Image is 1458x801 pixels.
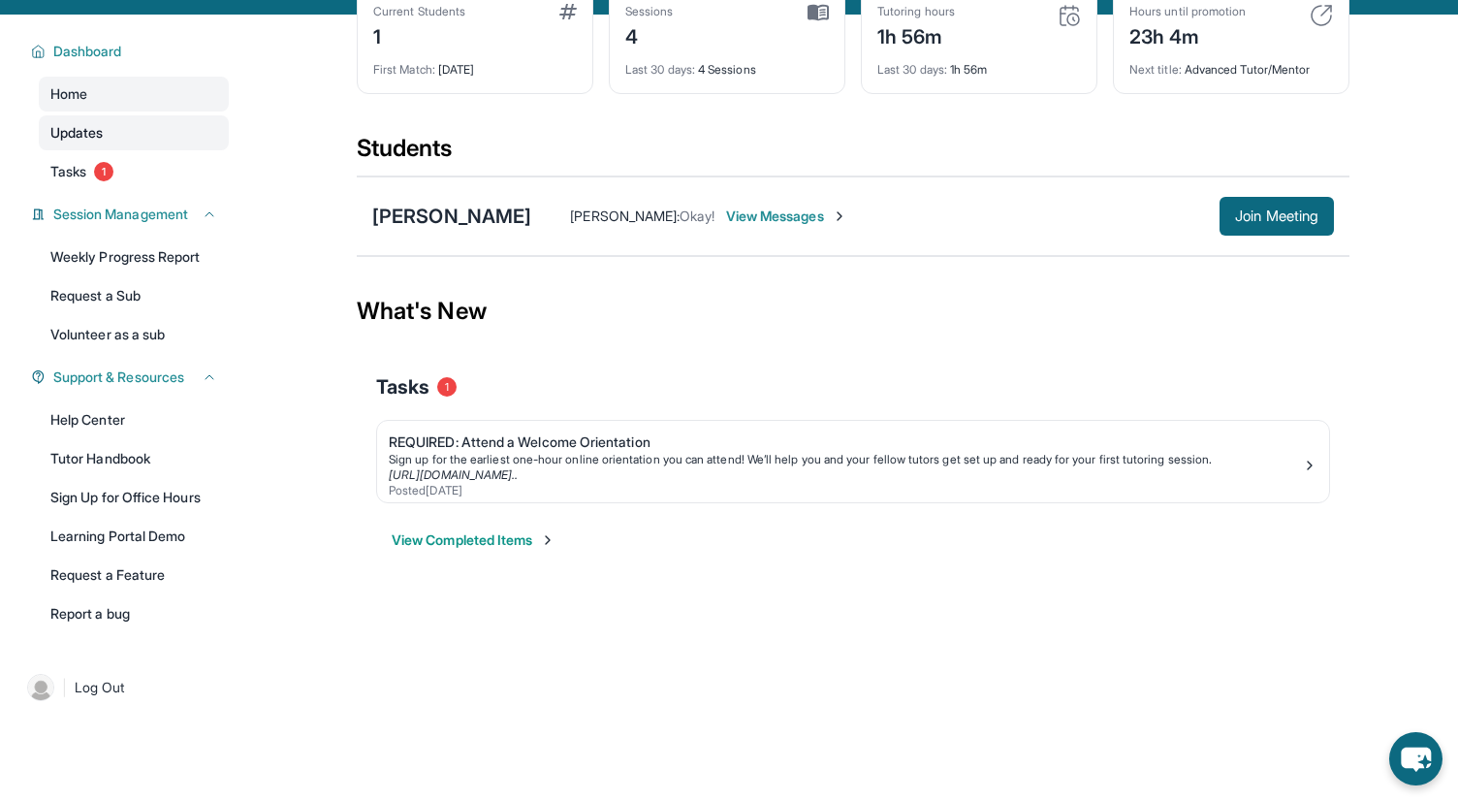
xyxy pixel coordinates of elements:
[570,208,680,224] span: [PERSON_NAME] :
[27,674,54,701] img: user-img
[389,467,518,482] a: [URL][DOMAIN_NAME]..
[46,205,217,224] button: Session Management
[39,317,229,352] a: Volunteer as a sub
[357,269,1349,354] div: What's New
[373,19,465,50] div: 1
[1058,4,1081,27] img: card
[62,676,67,699] span: |
[53,205,188,224] span: Session Management
[50,123,104,143] span: Updates
[39,240,229,274] a: Weekly Progress Report
[39,480,229,515] a: Sign Up for Office Hours
[376,373,429,400] span: Tasks
[1310,4,1333,27] img: card
[1220,197,1334,236] button: Join Meeting
[625,50,829,78] div: 4 Sessions
[357,133,1349,176] div: Students
[877,62,947,77] span: Last 30 days :
[372,203,531,230] div: [PERSON_NAME]
[1129,4,1246,19] div: Hours until promotion
[437,377,457,397] span: 1
[53,368,184,387] span: Support & Resources
[389,452,1302,467] div: Sign up for the earliest one-hour online orientation you can attend! We’ll help you and your fell...
[389,433,1302,452] div: REQUIRED: Attend a Welcome Orientation
[50,84,87,104] span: Home
[39,77,229,112] a: Home
[50,162,86,181] span: Tasks
[392,530,555,550] button: View Completed Items
[1235,210,1318,222] span: Join Meeting
[377,421,1329,502] a: REQUIRED: Attend a Welcome OrientationSign up for the earliest one-hour online orientation you ca...
[877,50,1081,78] div: 1h 56m
[19,666,229,709] a: |Log Out
[39,441,229,476] a: Tutor Handbook
[559,4,577,19] img: card
[39,596,229,631] a: Report a bug
[832,208,847,224] img: Chevron-Right
[373,50,577,78] div: [DATE]
[625,62,695,77] span: Last 30 days :
[1129,19,1246,50] div: 23h 4m
[39,519,229,554] a: Learning Portal Demo
[877,19,955,50] div: 1h 56m
[94,162,113,181] span: 1
[373,4,465,19] div: Current Students
[39,278,229,313] a: Request a Sub
[625,4,674,19] div: Sessions
[808,4,829,21] img: card
[39,154,229,189] a: Tasks1
[75,678,125,697] span: Log Out
[625,19,674,50] div: 4
[680,208,713,224] span: Okay!
[1389,732,1442,785] button: chat-button
[877,4,955,19] div: Tutoring hours
[1129,62,1182,77] span: Next title :
[39,558,229,593] a: Request a Feature
[46,42,217,61] button: Dashboard
[46,368,217,387] button: Support & Resources
[53,42,122,61] span: Dashboard
[373,62,435,77] span: First Match :
[39,115,229,150] a: Updates
[726,207,847,226] span: View Messages
[389,483,1302,498] div: Posted [DATE]
[1129,50,1333,78] div: Advanced Tutor/Mentor
[39,402,229,437] a: Help Center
